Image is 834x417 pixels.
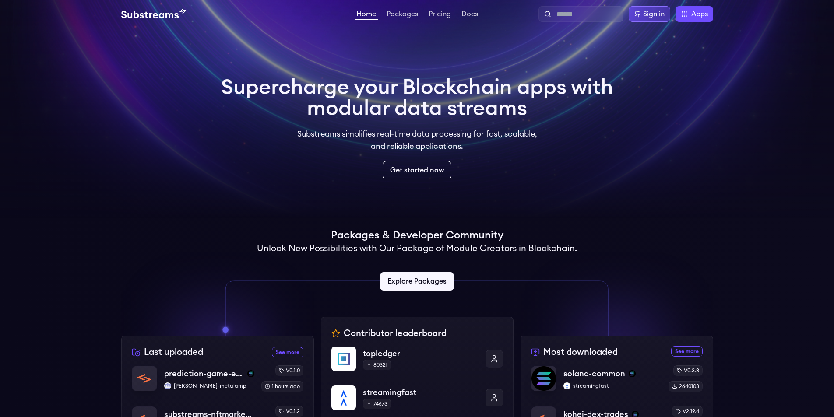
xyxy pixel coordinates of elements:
img: Substream's logo [121,9,186,19]
h1: Supercharge your Blockchain apps with modular data streams [221,77,613,119]
p: solana-common [563,368,625,380]
a: solana-commonsolana-commonsolanastreamingfaststreamingfastv0.3.32640103 [531,365,703,399]
img: solana-common [531,366,556,391]
p: prediction-game-events [164,368,244,380]
img: ilya-metalamp [164,382,171,389]
img: topledger [331,347,356,371]
div: v2.19.4 [672,406,703,417]
a: See more recently uploaded packages [272,347,303,357]
h2: Unlock New Possibilities with Our Package of Module Creators in Blockchain. [257,242,577,255]
a: Sign in [629,6,670,22]
img: solana [629,370,636,377]
a: Pricing [427,11,453,19]
p: topledger [363,347,479,360]
a: Packages [385,11,420,19]
img: solana [247,370,254,377]
p: Substreams simplifies real-time data processing for fast, scalable, and reliable applications. [291,128,543,152]
img: streamingfast [563,382,570,389]
a: Get started now [383,161,451,179]
h1: Packages & Developer Community [331,228,503,242]
div: 1 hours ago [261,381,303,392]
a: prediction-game-eventsprediction-game-eventssolanailya-metalamp[PERSON_NAME]-metalampv0.1.01 hour... [132,365,303,399]
p: streamingfast [563,382,662,389]
span: Apps [691,9,708,19]
div: v0.1.2 [275,406,303,417]
p: streamingfast [363,386,479,399]
div: v0.1.0 [275,365,303,376]
img: streamingfast [331,385,356,410]
div: 74673 [363,399,391,409]
div: 2640103 [669,381,703,392]
div: v0.3.3 [673,365,703,376]
a: Explore Packages [380,272,454,291]
a: streamingfaststreamingfast74673 [331,378,503,417]
a: Home [355,11,378,20]
div: 80321 [363,360,391,370]
a: See more most downloaded packages [671,346,703,357]
div: Sign in [643,9,665,19]
a: Docs [460,11,480,19]
a: topledgertopledger80321 [331,347,503,378]
img: prediction-game-events [132,366,157,391]
p: [PERSON_NAME]-metalamp [164,382,254,389]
